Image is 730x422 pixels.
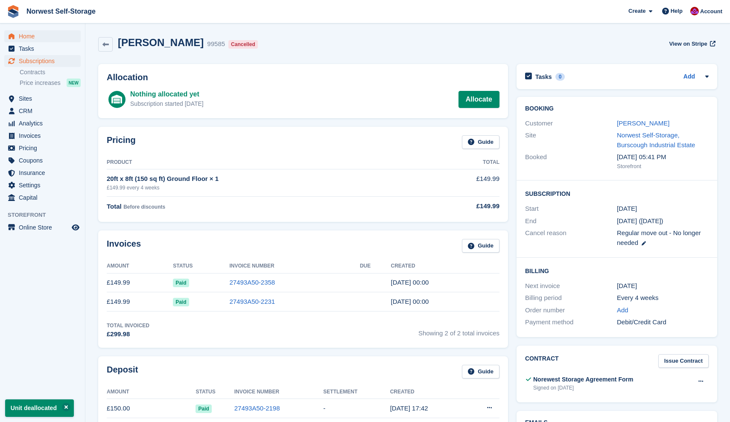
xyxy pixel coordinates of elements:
[123,204,165,210] span: Before discounts
[107,273,173,292] td: £149.99
[4,192,81,204] a: menu
[690,7,699,15] img: Daniel Grensinger
[107,203,122,210] span: Total
[617,162,709,171] div: Storefront
[360,259,391,273] th: Due
[173,298,189,306] span: Paid
[535,73,552,81] h2: Tasks
[617,217,663,224] span: [DATE] ([DATE])
[555,73,565,81] div: 0
[617,204,637,214] time: 2025-08-07 23:00:00 UTC
[617,317,709,327] div: Debit/Credit Card
[525,119,617,128] div: Customer
[107,322,149,329] div: Total Invoiced
[525,216,617,226] div: End
[118,37,204,48] h2: [PERSON_NAME]
[617,293,709,303] div: Every 4 weeks
[107,365,138,379] h2: Deposit
[4,179,81,191] a: menu
[658,354,709,368] a: Issue Contract
[23,4,99,18] a: Norwest Self-Storage
[19,179,70,191] span: Settings
[19,130,70,142] span: Invoices
[196,405,211,413] span: Paid
[19,105,70,117] span: CRM
[4,43,81,55] a: menu
[617,306,628,315] a: Add
[462,239,499,253] a: Guide
[462,365,499,379] a: Guide
[4,142,81,154] a: menu
[700,7,722,16] span: Account
[323,399,390,418] td: -
[107,184,432,192] div: £149.99 every 4 weeks
[7,5,20,18] img: stora-icon-8386f47178a22dfd0bd8f6a31ec36ba5ce8667c1dd55bd0f319d3a0aa187defe.svg
[196,385,234,399] th: Status
[107,135,136,149] h2: Pricing
[228,40,258,49] div: Cancelled
[525,204,617,214] div: Start
[323,385,390,399] th: Settlement
[525,317,617,327] div: Payment method
[234,385,324,399] th: Invoice Number
[391,259,499,273] th: Created
[70,222,81,233] a: Preview store
[234,405,280,412] a: 27493A50-2198
[107,399,196,418] td: £150.00
[432,169,499,196] td: £149.99
[229,259,360,273] th: Invoice Number
[4,55,81,67] a: menu
[207,39,225,49] div: 99585
[4,167,81,179] a: menu
[4,30,81,42] a: menu
[628,7,645,15] span: Create
[19,154,70,166] span: Coupons
[107,156,432,169] th: Product
[525,293,617,303] div: Billing period
[390,405,428,412] time: 2025-08-01 16:42:04 UTC
[19,167,70,179] span: Insurance
[4,130,81,142] a: menu
[525,105,709,112] h2: Booking
[19,192,70,204] span: Capital
[617,119,669,127] a: [PERSON_NAME]
[130,89,204,99] div: Nothing allocated yet
[67,79,81,87] div: NEW
[19,55,70,67] span: Subscriptions
[4,117,81,129] a: menu
[391,298,429,305] time: 2025-08-07 23:00:31 UTC
[107,259,173,273] th: Amount
[525,228,617,247] div: Cancel reason
[533,375,633,384] div: Norewest Storage Agreement Form
[107,239,141,253] h2: Invoices
[4,154,81,166] a: menu
[107,73,499,82] h2: Allocation
[19,30,70,42] span: Home
[617,281,709,291] div: [DATE]
[666,37,717,51] a: View on Stripe
[617,131,695,148] a: Norwest Self-Storage, Burscough Industrial Estate
[462,135,499,149] a: Guide
[525,306,617,315] div: Order number
[671,7,683,15] span: Help
[19,221,70,233] span: Online Store
[229,298,275,305] a: 27493A50-2231
[20,78,81,87] a: Price increases NEW
[19,93,70,105] span: Sites
[19,142,70,154] span: Pricing
[391,279,429,286] time: 2025-09-04 23:00:08 UTC
[173,279,189,287] span: Paid
[20,68,81,76] a: Contracts
[432,156,499,169] th: Total
[20,79,61,87] span: Price increases
[525,266,709,275] h2: Billing
[107,385,196,399] th: Amount
[229,279,275,286] a: 27493A50-2358
[525,131,617,150] div: Site
[4,105,81,117] a: menu
[4,221,81,233] a: menu
[19,43,70,55] span: Tasks
[107,292,173,311] td: £149.99
[458,91,499,108] a: Allocate
[418,322,499,339] span: Showing 2 of 2 total invoices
